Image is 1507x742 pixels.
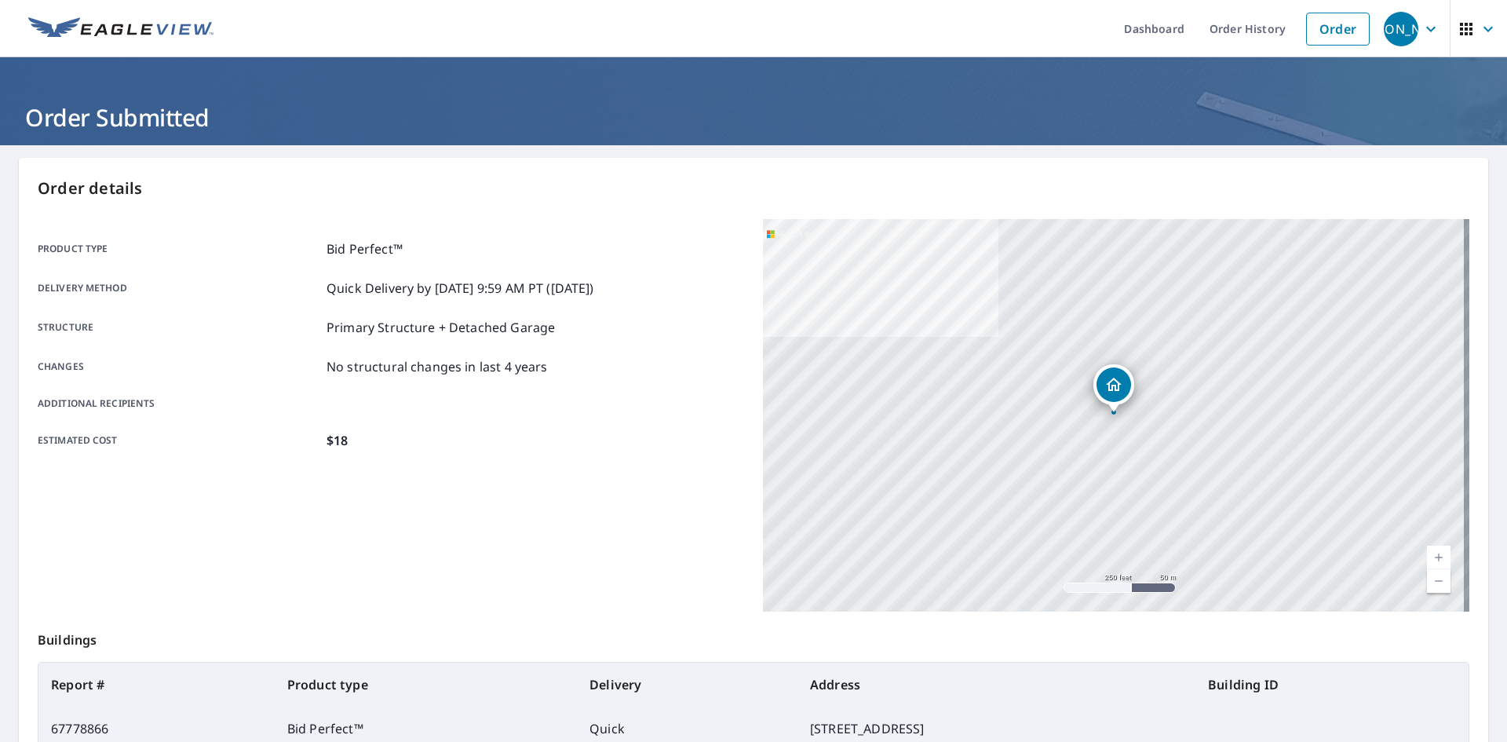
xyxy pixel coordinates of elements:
p: Delivery method [38,279,320,298]
p: Order details [38,177,1469,200]
p: Quick Delivery by [DATE] 9:59 AM PT ([DATE]) [327,279,594,298]
th: Building ID [1195,663,1469,707]
th: Product type [275,663,577,707]
div: Dropped pin, building 1, Residential property, 524 Tiffin Ave Findlay, OH 45840 [1093,364,1134,413]
p: Additional recipients [38,397,320,411]
img: EV Logo [28,17,213,41]
a: Current Level 17, Zoom Out [1427,569,1450,593]
p: Primary Structure + Detached Garage [327,318,555,337]
p: Product type [38,239,320,258]
p: $18 [327,431,348,450]
a: Current Level 17, Zoom In [1427,546,1450,569]
p: Buildings [38,612,1469,662]
h1: Order Submitted [19,101,1488,133]
p: Structure [38,318,320,337]
a: Order [1306,13,1370,46]
p: Changes [38,357,320,376]
th: Address [797,663,1195,707]
th: Report # [38,663,275,707]
th: Delivery [577,663,797,707]
p: Estimated cost [38,431,320,450]
p: No structural changes in last 4 years [327,357,548,376]
div: [PERSON_NAME] [1384,12,1418,46]
p: Bid Perfect™ [327,239,403,258]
